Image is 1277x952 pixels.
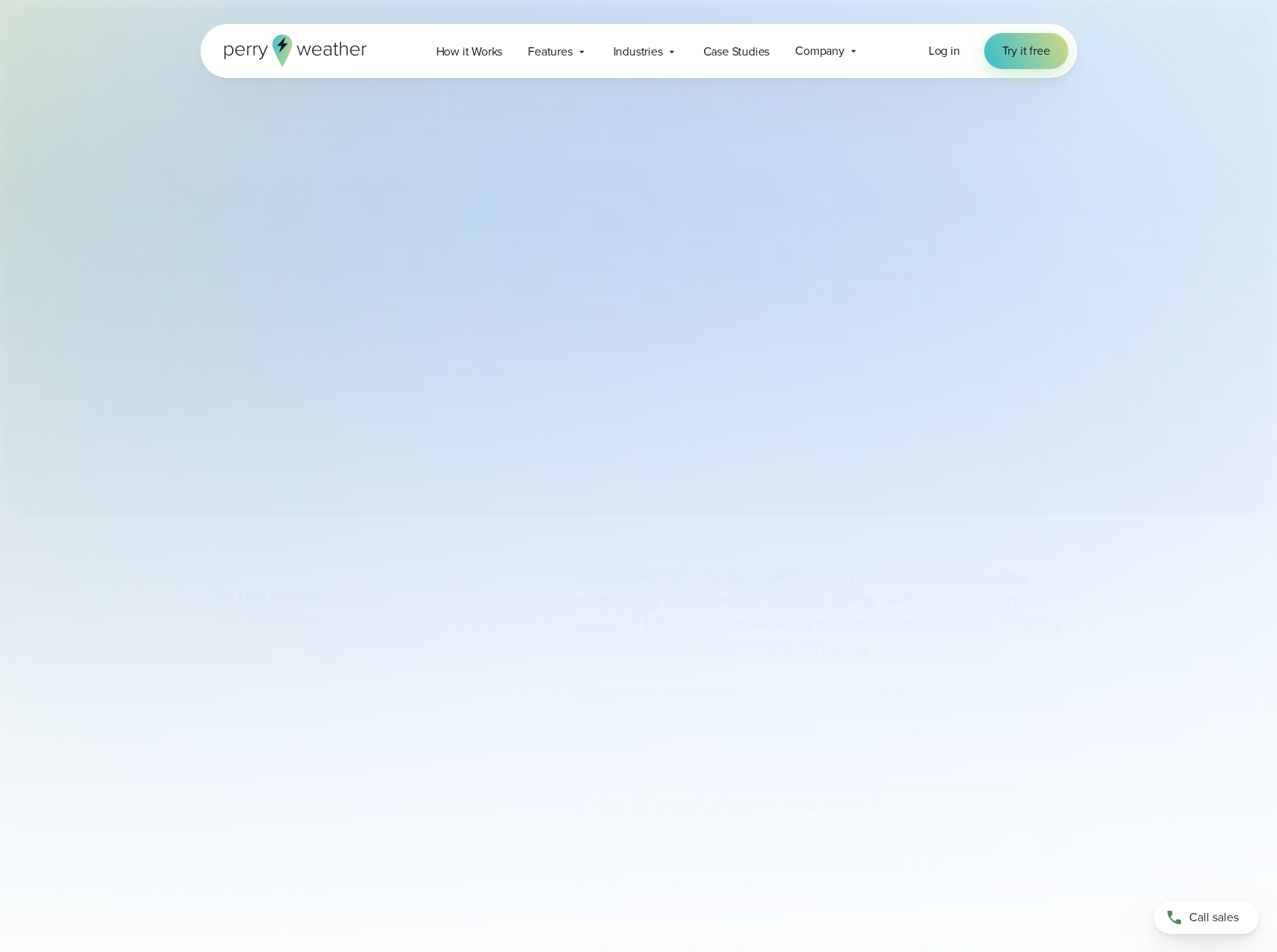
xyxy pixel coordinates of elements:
[528,43,572,61] span: Features
[929,42,960,60] a: Log in
[929,42,960,59] span: Log in
[1189,908,1239,926] span: Call sales
[1154,901,1259,934] a: Call sales
[613,43,663,61] span: Industries
[691,36,783,67] a: Case Studies
[795,42,845,60] span: Company
[436,43,503,61] span: How it Works
[703,43,770,61] span: Case Studies
[423,36,516,67] a: How it Works
[1002,42,1050,60] span: Try it free
[984,33,1068,69] a: Try it free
